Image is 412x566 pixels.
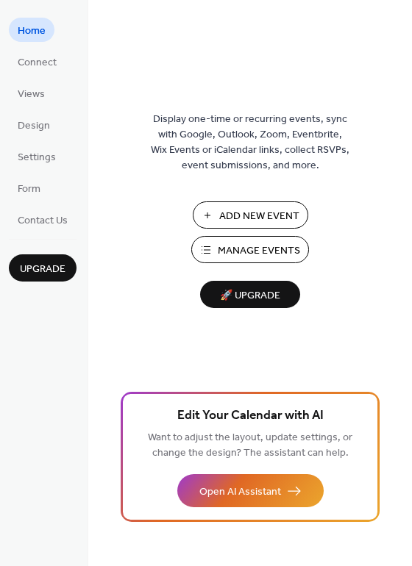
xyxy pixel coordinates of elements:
[9,254,77,282] button: Upgrade
[199,484,281,500] span: Open AI Assistant
[151,112,349,173] span: Display one-time or recurring events, sync with Google, Outlook, Zoom, Eventbrite, Wix Events or ...
[18,24,46,39] span: Home
[148,428,352,463] span: Want to adjust the layout, update settings, or change the design? The assistant can help.
[9,144,65,168] a: Settings
[9,112,59,137] a: Design
[18,87,45,102] span: Views
[9,18,54,42] a: Home
[9,49,65,74] a: Connect
[177,474,324,507] button: Open AI Assistant
[193,201,308,229] button: Add New Event
[209,286,291,306] span: 🚀 Upgrade
[9,176,49,200] a: Form
[20,262,65,277] span: Upgrade
[18,182,40,197] span: Form
[18,55,57,71] span: Connect
[218,243,300,259] span: Manage Events
[219,209,299,224] span: Add New Event
[18,213,68,229] span: Contact Us
[200,281,300,308] button: 🚀 Upgrade
[18,150,56,165] span: Settings
[191,236,309,263] button: Manage Events
[177,406,324,426] span: Edit Your Calendar with AI
[18,118,50,134] span: Design
[9,81,54,105] a: Views
[9,207,77,232] a: Contact Us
